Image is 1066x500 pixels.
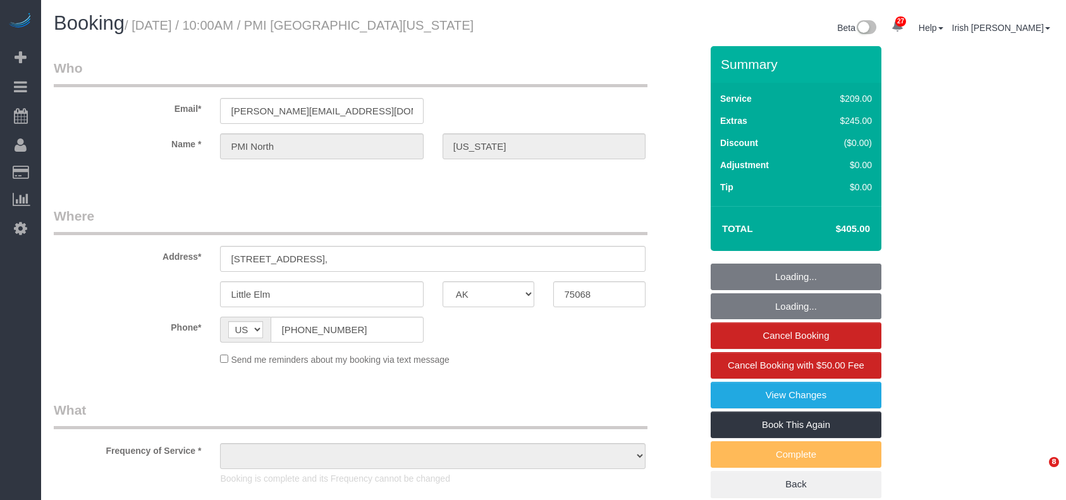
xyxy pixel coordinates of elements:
[1023,457,1053,487] iframe: Intercom live chat
[722,223,753,234] strong: Total
[44,317,211,334] label: Phone*
[813,159,872,171] div: $0.00
[813,137,872,149] div: ($0.00)
[54,401,647,429] legend: What
[44,440,211,457] label: Frequency of Service *
[720,181,733,193] label: Tip
[919,23,943,33] a: Help
[798,224,870,235] h4: $405.00
[54,207,647,235] legend: Where
[711,322,881,349] a: Cancel Booking
[54,12,125,34] span: Booking
[44,98,211,115] label: Email*
[553,281,646,307] input: Zip Code*
[895,16,906,27] span: 27
[720,137,758,149] label: Discount
[220,472,646,485] p: Booking is complete and its Frequency cannot be changed
[711,471,881,497] a: Back
[44,246,211,263] label: Address*
[711,382,881,408] a: View Changes
[855,20,876,37] img: New interface
[220,133,423,159] input: First Name*
[220,281,423,307] input: City*
[728,360,864,370] span: Cancel Booking with $50.00 Fee
[8,13,33,30] img: Automaid Logo
[1049,457,1059,467] span: 8
[443,133,646,159] input: Last Name*
[720,114,747,127] label: Extras
[711,412,881,438] a: Book This Again
[952,23,1050,33] a: Irish [PERSON_NAME]
[813,92,872,105] div: $209.00
[720,92,752,105] label: Service
[720,159,769,171] label: Adjustment
[54,59,647,87] legend: Who
[44,133,211,150] label: Name *
[837,23,876,33] a: Beta
[271,317,423,343] input: Phone*
[231,355,450,365] span: Send me reminders about my booking via text message
[721,57,875,71] h3: Summary
[813,114,872,127] div: $245.00
[711,352,881,379] a: Cancel Booking with $50.00 Fee
[813,181,872,193] div: $0.00
[125,18,474,32] small: / [DATE] / 10:00AM / PMI [GEOGRAPHIC_DATA][US_STATE]
[885,13,910,40] a: 27
[220,98,423,124] input: Email*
